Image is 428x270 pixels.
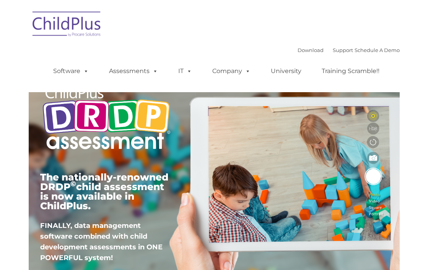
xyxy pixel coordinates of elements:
a: Company [205,63,258,79]
a: Schedule A Demo [355,47,400,53]
span: FINALLY, data management software combined with child development assessments in ONE POWERFUL sys... [40,221,163,262]
a: Support [333,47,353,53]
sup: © [70,179,76,188]
a: IT [171,63,200,79]
a: Software [46,63,96,79]
a: Training Scramble!! [314,63,387,79]
a: Assessments [101,63,166,79]
span: The nationally-renowned DRDP child assessment is now available in ChildPlus. [40,171,168,211]
img: ChildPlus by Procare Solutions [29,6,105,44]
img: Copyright - DRDP Logo Light [40,78,173,159]
font: | [298,47,400,53]
a: Download [298,47,324,53]
a: University [263,63,309,79]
